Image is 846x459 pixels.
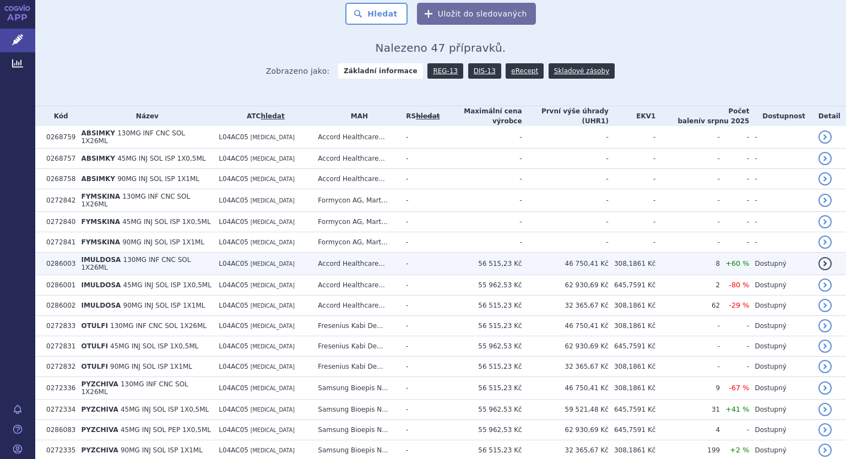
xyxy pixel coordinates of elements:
[818,194,832,207] a: detail
[219,426,248,434] span: L04AC05
[81,218,120,226] span: FYMSKINA
[81,363,107,370] span: OTULFI
[440,253,522,275] td: 56 515,23 Kč
[213,106,312,126] th: ATC
[609,357,656,377] td: 308,1861 Kč
[609,253,656,275] td: 308,1861 Kč
[655,377,720,400] td: 9
[312,336,400,357] td: Fresenius Kabi De...
[416,112,440,120] a: vyhledávání neobsahuje žádnou platnou referenční skupinu
[312,189,400,212] td: Formycon AG, Mart...
[818,299,832,312] a: detail
[121,406,209,413] span: 45MG INJ SOL ISP 1X0,5ML
[312,149,400,169] td: Accord Healthcare...
[609,377,656,400] td: 308,1861 Kč
[110,363,192,370] span: 90MG INJ SOL ISP 1X1ML
[655,357,720,377] td: -
[312,212,400,232] td: Formycon AG, Mart...
[219,196,248,204] span: L04AC05
[725,259,749,267] span: +60 %
[522,169,609,189] td: -
[720,357,749,377] td: -
[818,381,832,395] a: detail
[655,106,749,126] th: Počet balení
[749,336,812,357] td: Dostupný
[219,260,248,267] span: L04AC05
[312,126,400,149] td: Accord Healthcare...
[701,117,749,125] span: v srpnu 2025
[720,169,749,189] td: -
[219,133,248,141] span: L04AC05
[440,296,522,316] td: 56 515,23 Kč
[312,400,400,420] td: Samsung Bioepis N...
[251,427,295,433] span: [MEDICAL_DATA]
[41,316,75,336] td: 0272833
[219,384,248,392] span: L04AC05
[440,189,522,212] td: -
[720,420,749,440] td: -
[609,232,656,253] td: -
[522,275,609,296] td: 62 930,69 Kč
[655,296,720,316] td: 62
[609,126,656,149] td: -
[219,302,248,309] span: L04AC05
[749,149,812,169] td: -
[400,420,440,440] td: -
[345,3,408,25] button: Hledat
[522,189,609,212] td: -
[123,302,205,309] span: 90MG INJ SOL ISP 1X1ML
[312,275,400,296] td: Accord Healthcare...
[522,316,609,336] td: 46 750,41 Kč
[749,420,812,440] td: Dostupný
[41,189,75,212] td: 0272842
[522,400,609,420] td: 59 521,48 Kč
[749,275,812,296] td: Dostupný
[81,175,115,183] span: ABSIMKY
[251,303,295,309] span: [MEDICAL_DATA]
[609,149,656,169] td: -
[41,212,75,232] td: 0272840
[749,253,812,275] td: Dostupný
[749,377,812,400] td: Dostupný
[121,426,211,434] span: 45MG INJ SOL PEP 1X0,5ML
[609,212,656,232] td: -
[400,296,440,316] td: -
[110,322,207,330] span: 130MG INF CNC SOL 1X26ML
[41,149,75,169] td: 0268757
[725,405,749,413] span: +41 %
[720,189,749,212] td: -
[720,232,749,253] td: -
[400,357,440,377] td: -
[41,400,75,420] td: 0272334
[440,336,522,357] td: 55 962,53 Kč
[251,385,295,391] span: [MEDICAL_DATA]
[440,275,522,296] td: 55 962,53 Kč
[251,323,295,329] span: [MEDICAL_DATA]
[729,384,749,392] span: -67 %
[376,41,506,54] span: Nalezeno 47 přípravků.
[609,400,656,420] td: 645,7591 Kč
[522,212,609,232] td: -
[122,238,204,246] span: 90MG INJ SOL ISP 1X1ML
[416,112,440,120] del: hledat
[818,423,832,436] a: detail
[440,420,522,440] td: 55 962,53 Kč
[720,126,749,149] td: -
[117,175,199,183] span: 90MG INJ SOL ISP 1X1ML
[81,256,121,264] span: IMULDOSA
[655,189,720,212] td: -
[609,169,656,189] td: -
[81,406,118,413] span: PYZCHIVA
[251,364,295,370] span: [MEDICAL_DATA]
[75,106,213,126] th: Název
[609,316,656,336] td: 308,1861 Kč
[440,316,522,336] td: 56 515,23 Kč
[400,126,440,149] td: -
[440,377,522,400] td: 56 515,23 Kč
[655,316,720,336] td: -
[655,420,720,440] td: 4
[720,149,749,169] td: -
[440,400,522,420] td: 55 962,53 Kč
[813,106,846,126] th: Detail
[730,446,749,454] span: +2 %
